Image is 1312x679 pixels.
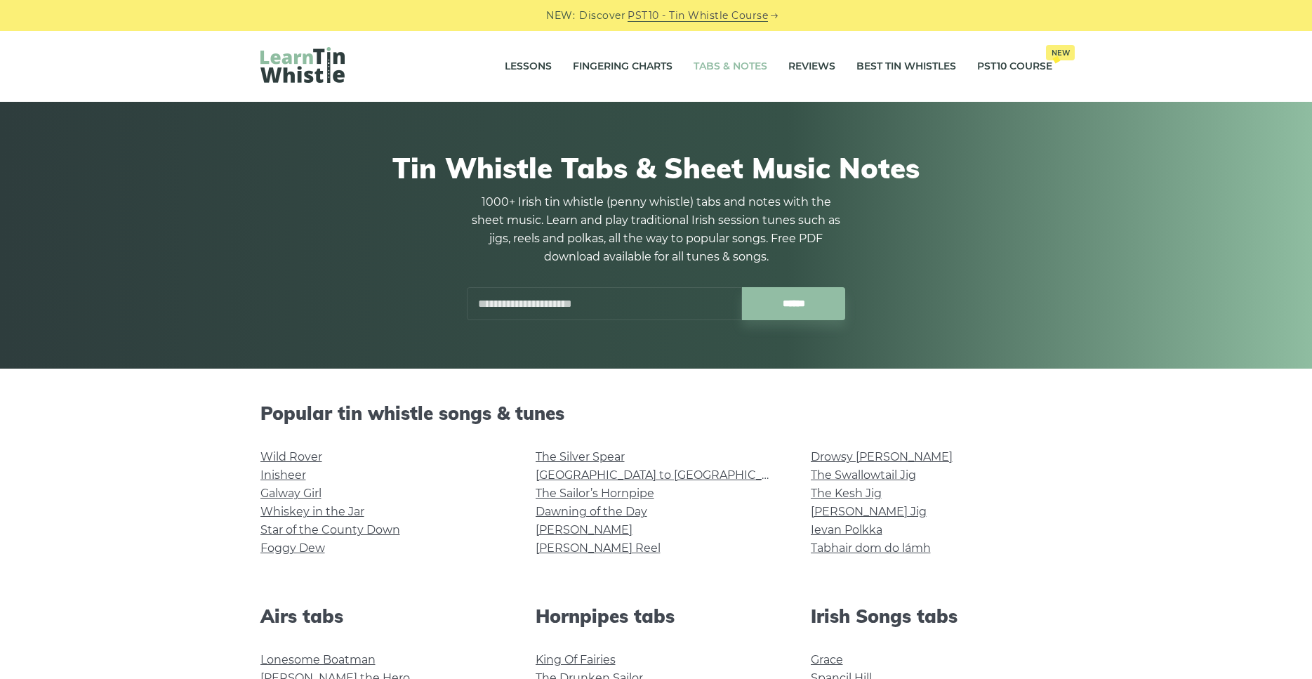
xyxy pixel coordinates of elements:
a: Fingering Charts [573,49,672,84]
a: Tabs & Notes [694,49,767,84]
a: The Kesh Jig [811,487,882,500]
a: Grace [811,653,843,666]
a: Dawning of the Day [536,505,647,518]
a: The Swallowtail Jig [811,468,916,482]
a: Wild Rover [260,450,322,463]
a: Best Tin Whistles [856,49,956,84]
a: Ievan Polkka [811,523,882,536]
a: Tabhair dom do lámh [811,541,931,555]
p: 1000+ Irish tin whistle (penny whistle) tabs and notes with the sheet music. Learn and play tradi... [467,193,846,266]
h2: Irish Songs tabs [811,605,1052,627]
h2: Hornpipes tabs [536,605,777,627]
a: [PERSON_NAME] Reel [536,541,661,555]
a: [GEOGRAPHIC_DATA] to [GEOGRAPHIC_DATA] [536,468,795,482]
a: Lonesome Boatman [260,653,376,666]
a: The Silver Spear [536,450,625,463]
h2: Airs tabs [260,605,502,627]
h1: Tin Whistle Tabs & Sheet Music Notes [260,151,1052,185]
a: Inisheer [260,468,306,482]
h2: Popular tin whistle songs & tunes [260,402,1052,424]
a: Reviews [788,49,835,84]
a: Star of the County Down [260,523,400,536]
a: [PERSON_NAME] [536,523,632,536]
a: Galway Girl [260,487,322,500]
a: PST10 CourseNew [977,49,1052,84]
img: LearnTinWhistle.com [260,47,345,83]
a: Foggy Dew [260,541,325,555]
a: Drowsy [PERSON_NAME] [811,450,953,463]
a: Whiskey in the Jar [260,505,364,518]
a: Lessons [505,49,552,84]
a: King Of Fairies [536,653,616,666]
a: [PERSON_NAME] Jig [811,505,927,518]
a: The Sailor’s Hornpipe [536,487,654,500]
span: New [1046,45,1075,60]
